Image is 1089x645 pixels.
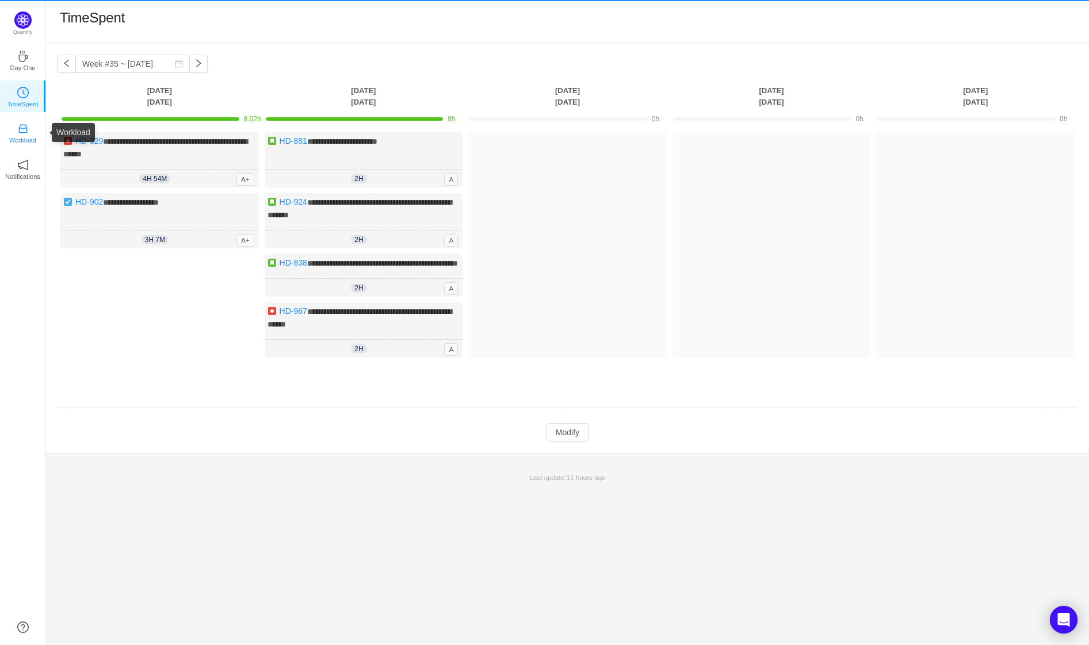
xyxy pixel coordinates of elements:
th: [DATE] [DATE] [873,85,1077,108]
span: 0h [1060,115,1067,123]
p: Notifications [5,171,40,182]
a: icon: clock-circleTimeSpent [17,90,29,102]
img: 10315 [268,136,277,145]
div: Open Intercom Messenger [1050,606,1077,634]
span: 2h [351,283,366,293]
button: icon: left [58,55,76,73]
span: 3h 7m [142,235,169,244]
img: Quantify [14,11,32,29]
img: 10303 [268,306,277,316]
h1: TimeSpent [60,9,125,26]
span: 11 hours ago [567,474,606,481]
img: 10315 [268,197,277,206]
th: [DATE] [DATE] [262,85,466,108]
th: [DATE] [DATE] [465,85,670,108]
span: 0h [855,115,863,123]
a: icon: coffeeDay One [17,54,29,66]
a: HD-838 [280,258,307,267]
p: Workload [9,135,36,145]
i: icon: inbox [17,123,29,135]
img: 10318 [63,197,72,206]
span: A+ [236,173,254,186]
a: HD-929 [75,136,103,145]
span: 2h [351,235,366,244]
a: HD-881 [280,136,307,145]
i: icon: notification [17,159,29,171]
i: icon: clock-circle [17,87,29,98]
button: Modify [547,423,589,441]
a: icon: notificationNotifications [17,163,29,174]
img: 10315 [268,258,277,267]
span: 2h [351,344,366,354]
span: Last update: [529,474,605,481]
span: A [444,173,458,186]
input: Select a week [75,55,190,73]
span: 2h [351,174,366,183]
span: 8h [448,115,455,123]
span: 0h [652,115,659,123]
span: 8.02h [244,115,261,123]
span: 4h 54m [139,174,170,183]
span: A [444,282,458,295]
p: TimeSpent [7,99,39,109]
a: icon: question-circle [17,621,29,633]
button: icon: right [189,55,208,73]
i: icon: coffee [17,51,29,62]
span: A [444,343,458,356]
span: A [444,234,458,247]
a: HD-967 [280,306,307,316]
th: [DATE] [DATE] [670,85,874,108]
a: HD-924 [280,197,307,206]
th: [DATE] [DATE] [58,85,262,108]
span: A+ [236,234,254,247]
a: HD-902 [75,197,103,206]
i: icon: calendar [175,60,183,68]
img: 10303 [63,136,72,145]
p: Day One [10,63,35,73]
p: Quantify [13,29,33,37]
a: icon: inboxWorkload [17,126,29,138]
